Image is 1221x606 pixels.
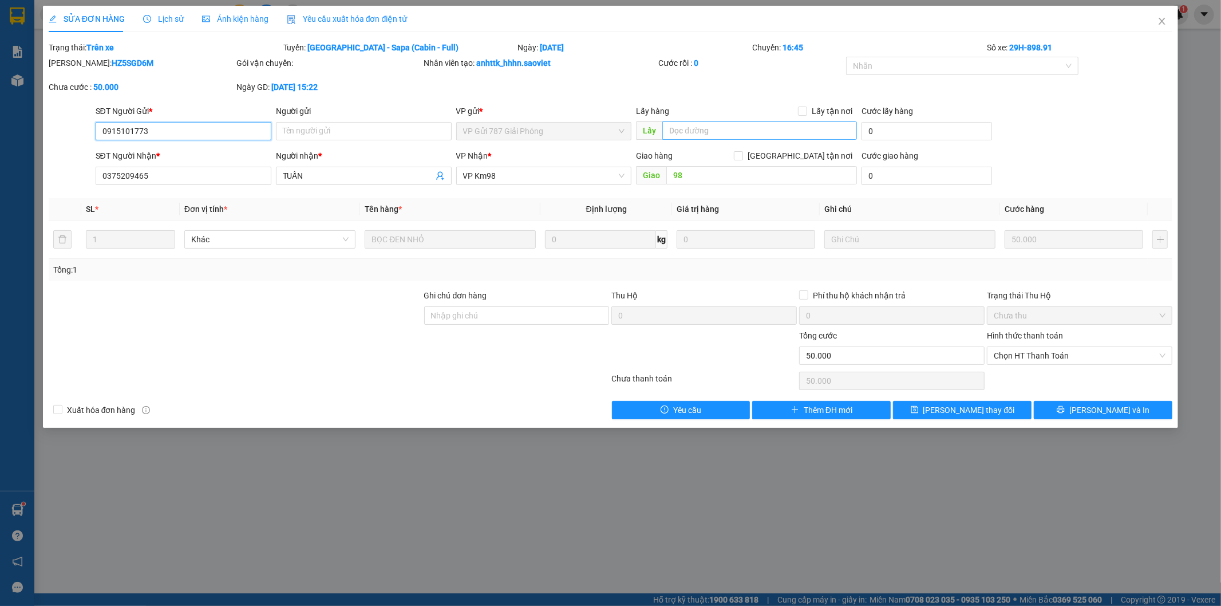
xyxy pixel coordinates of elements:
[517,41,752,54] div: Ngày:
[142,406,150,414] span: info-circle
[804,404,852,416] span: Thêm ĐH mới
[911,406,919,415] span: save
[463,123,625,140] span: VP Gửi 787 Giải Phóng
[752,401,891,419] button: plusThêm ĐH mới
[308,43,459,52] b: [GEOGRAPHIC_DATA] - Sapa (Cabin - Full)
[202,14,268,23] span: Ảnh kiện hàng
[143,15,151,23] span: clock-circle
[1057,406,1065,415] span: printer
[6,9,64,66] img: logo.jpg
[93,82,118,92] b: 50.000
[236,81,422,93] div: Ngày GD:
[611,291,638,300] span: Thu Hộ
[1009,43,1052,52] b: 29H-898.91
[994,307,1165,324] span: Chưa thu
[656,230,667,249] span: kg
[53,230,72,249] button: delete
[923,404,1015,416] span: [PERSON_NAME] thay đổi
[271,82,318,92] b: [DATE] 15:22
[456,151,488,160] span: VP Nhận
[49,57,234,69] div: [PERSON_NAME]:
[636,151,673,160] span: Giao hàng
[862,107,913,116] label: Cước lấy hàng
[893,401,1032,419] button: save[PERSON_NAME] thay đổi
[1157,17,1167,26] span: close
[987,289,1172,302] div: Trạng thái Thu Hộ
[751,41,986,54] div: Chuyến:
[365,204,402,214] span: Tên hàng
[96,149,271,162] div: SĐT Người Nhận
[662,121,857,140] input: Dọc đường
[456,105,632,117] div: VP gửi
[677,230,815,249] input: 0
[862,167,992,185] input: Cước giao hàng
[1069,404,1149,416] span: [PERSON_NAME] và In
[69,27,140,46] b: Sao Việt
[49,14,125,23] span: SỬA ĐƠN HÀNG
[1152,230,1168,249] button: plus
[424,57,657,69] div: Nhân viên tạo:
[677,204,719,214] span: Giá trị hàng
[49,15,57,23] span: edit
[612,401,750,419] button: exclamation-circleYêu cầu
[86,204,95,214] span: SL
[636,166,666,184] span: Giao
[820,198,1000,221] th: Ghi chú
[743,149,857,162] span: [GEOGRAPHIC_DATA] tận nơi
[783,43,803,52] b: 16:45
[424,306,610,325] input: Ghi chú đơn hàng
[365,230,536,249] input: VD: Bàn, Ghế
[1146,6,1178,38] button: Close
[287,15,296,24] img: icon
[191,231,349,248] span: Khác
[658,57,844,69] div: Cước rồi :
[282,41,517,54] div: Tuyến:
[53,263,471,276] div: Tổng: 1
[287,14,408,23] span: Yêu cầu xuất hóa đơn điện tử
[661,406,669,415] span: exclamation-circle
[673,404,701,416] span: Yêu cầu
[48,41,282,54] div: Trạng thái:
[143,14,184,23] span: Lịch sử
[808,289,910,302] span: Phí thu hộ khách nhận trả
[153,9,276,28] b: [DOMAIN_NAME]
[202,15,210,23] span: picture
[184,204,227,214] span: Đơn vị tính
[1005,204,1044,214] span: Cước hàng
[611,372,799,392] div: Chưa thanh toán
[540,43,564,52] b: [DATE]
[463,167,625,184] span: VP Km98
[986,41,1173,54] div: Số xe:
[586,204,627,214] span: Định lượng
[807,105,857,117] span: Lấy tận nơi
[987,331,1063,340] label: Hình thức thanh toán
[824,230,995,249] input: Ghi Chú
[424,291,487,300] label: Ghi chú đơn hàng
[1005,230,1143,249] input: 0
[236,57,422,69] div: Gói vận chuyển:
[436,171,445,180] span: user-add
[6,66,92,85] h2: A5KBRMHP
[862,151,918,160] label: Cước giao hàng
[477,58,551,68] b: anhttk_hhhn.saoviet
[666,166,857,184] input: Dọc đường
[994,347,1165,364] span: Chọn HT Thanh Toán
[791,406,799,415] span: plus
[862,122,992,140] input: Cước lấy hàng
[636,121,662,140] span: Lấy
[60,66,276,139] h2: VP Nhận: VP 7 [PERSON_NAME]
[112,58,153,68] b: HZ5SGD6M
[694,58,698,68] b: 0
[799,331,837,340] span: Tổng cước
[1034,401,1172,419] button: printer[PERSON_NAME] và In
[636,107,669,116] span: Lấy hàng
[86,43,114,52] b: Trên xe
[62,404,140,416] span: Xuất hóa đơn hàng
[276,149,452,162] div: Người nhận
[276,105,452,117] div: Người gửi
[96,105,271,117] div: SĐT Người Gửi
[49,81,234,93] div: Chưa cước :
